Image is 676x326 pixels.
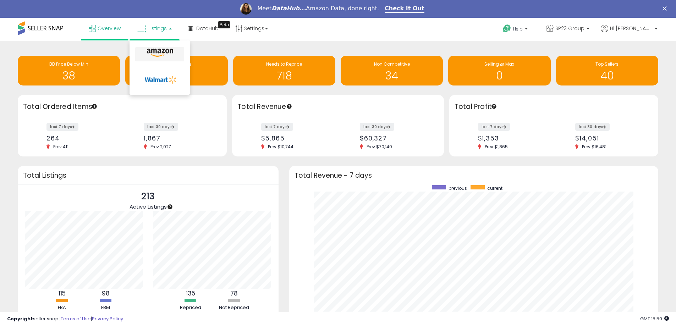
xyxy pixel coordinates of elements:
h1: 38 [21,70,116,82]
h3: Total Ordered Items [23,102,221,112]
h3: Total Revenue - 7 days [295,173,653,178]
span: Prev: $10,744 [264,144,297,150]
span: previous [449,185,467,191]
a: Check It Out [385,5,424,13]
span: Needs to Reprice [266,61,302,67]
span: SP23 Group [555,25,584,32]
a: Inventory Age 6 [125,56,227,85]
a: SP23 Group [541,18,595,41]
label: last 30 days [360,123,394,131]
div: $14,051 [575,134,646,142]
div: FBA [41,304,83,311]
label: last 30 days [575,123,610,131]
label: last 7 days [261,123,293,131]
a: Hi [PERSON_NAME] [601,25,658,41]
span: Active Listings [130,203,167,210]
div: 264 [46,134,117,142]
h1: 718 [237,70,332,82]
span: Inventory Age [162,61,191,67]
b: 115 [59,289,66,298]
span: Prev: 2,027 [147,144,175,150]
p: 213 [130,190,167,203]
div: $1,353 [478,134,549,142]
span: Selling @ Max [484,61,514,67]
div: seller snap | | [7,316,123,322]
label: last 30 days [144,123,178,131]
a: Listings [132,18,177,39]
div: Tooltip anchor [167,204,173,210]
a: Privacy Policy [92,315,123,322]
a: Needs to Reprice 718 [233,56,335,85]
a: Terms of Use [61,315,91,322]
span: Prev: $1,865 [481,144,511,150]
div: Tooltip anchor [91,103,98,110]
span: Prev: 411 [50,144,72,150]
div: 1,867 [144,134,214,142]
div: Not Repriced [213,304,255,311]
a: Settings [230,18,273,39]
div: $5,865 [261,134,333,142]
a: Overview [83,18,126,39]
div: Tooltip anchor [218,21,230,28]
div: $60,327 [360,134,432,142]
a: Top Sellers 40 [556,56,658,85]
strong: Copyright [7,315,33,322]
span: Prev: $16,481 [578,144,610,150]
img: Profile image for Georgie [240,3,252,15]
h1: 0 [452,70,547,82]
h3: Total Profit [455,102,653,112]
a: Non Competitive 34 [341,56,443,85]
a: Help [497,19,535,41]
span: BB Price Below Min [49,61,88,67]
a: DataHub [183,18,224,39]
h1: 40 [560,70,655,82]
span: Listings [148,25,167,32]
span: Overview [98,25,121,32]
span: Help [513,26,523,32]
b: 98 [102,289,110,298]
span: Top Sellers [595,61,619,67]
a: BB Price Below Min 38 [18,56,120,85]
h1: 34 [344,70,439,82]
label: last 7 days [46,123,78,131]
span: Prev: $70,140 [363,144,396,150]
div: Tooltip anchor [491,103,497,110]
span: current [487,185,502,191]
div: Close [663,6,670,11]
span: DataHub [196,25,219,32]
h3: Total Listings [23,173,273,178]
span: 2025-09-10 15:50 GMT [640,315,669,322]
b: 135 [186,289,195,298]
span: Non Competitive [374,61,410,67]
i: Get Help [502,24,511,33]
b: 78 [230,289,238,298]
a: Selling @ Max 0 [448,56,550,85]
div: Meet Amazon Data, done right. [257,5,379,12]
label: last 7 days [478,123,510,131]
div: Repriced [169,304,212,311]
h1: 6 [129,70,224,82]
h3: Total Revenue [237,102,439,112]
i: DataHub... [271,5,306,12]
span: Hi [PERSON_NAME] [610,25,653,32]
div: Tooltip anchor [286,103,292,110]
div: FBM [84,304,127,311]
